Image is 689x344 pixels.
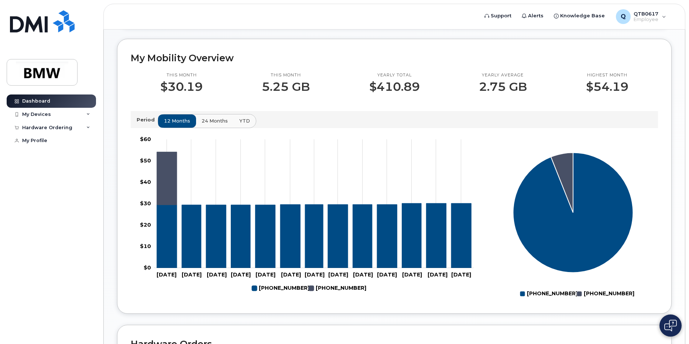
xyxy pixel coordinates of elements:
div: QTB0617 [611,9,671,24]
p: 5.25 GB [262,80,310,93]
tspan: $0 [144,264,151,271]
g: Chart [140,136,474,295]
tspan: [DATE] [377,271,397,278]
tspan: [DATE] [451,271,471,278]
p: Yearly average [479,72,527,78]
p: Yearly total [369,72,420,78]
p: $410.89 [369,80,420,93]
p: Period [137,116,158,123]
tspan: $40 [140,179,151,185]
tspan: [DATE] [281,271,301,278]
span: 24 months [202,117,228,124]
span: QTB0617 [634,11,658,17]
a: Alerts [517,8,549,23]
span: Support [491,12,511,20]
p: $54.19 [586,80,628,93]
img: Open chat [664,320,677,331]
tspan: [DATE] [328,271,348,278]
p: Highest month [586,72,628,78]
g: 864-765-6609 [309,282,366,295]
g: 864-386-5396 [157,203,471,268]
p: This month [160,72,203,78]
tspan: [DATE] [157,271,176,278]
a: Support [479,8,517,23]
span: Q [621,12,626,21]
tspan: [DATE] [353,271,373,278]
tspan: $60 [140,136,151,142]
g: Legend [252,282,366,295]
span: YTD [239,117,250,124]
tspan: $50 [140,157,151,164]
p: $30.19 [160,80,203,93]
tspan: $30 [140,200,151,207]
tspan: [DATE] [305,271,325,278]
tspan: $10 [140,243,151,250]
tspan: [DATE] [207,271,227,278]
g: Series [513,152,633,272]
h2: My Mobility Overview [131,52,658,63]
tspan: $20 [140,221,151,228]
a: Knowledge Base [549,8,610,23]
g: Legend [520,288,634,300]
tspan: [DATE] [256,271,275,278]
p: 2.75 GB [479,80,527,93]
span: Knowledge Base [560,12,605,20]
tspan: [DATE] [231,271,251,278]
g: 864-386-5396 [252,282,309,295]
tspan: [DATE] [182,271,202,278]
g: Chart [513,152,634,300]
tspan: [DATE] [428,271,448,278]
tspan: [DATE] [402,271,422,278]
span: Employee [634,17,658,23]
span: Alerts [528,12,544,20]
g: 864-765-6609 [157,152,177,204]
p: This month [262,72,310,78]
